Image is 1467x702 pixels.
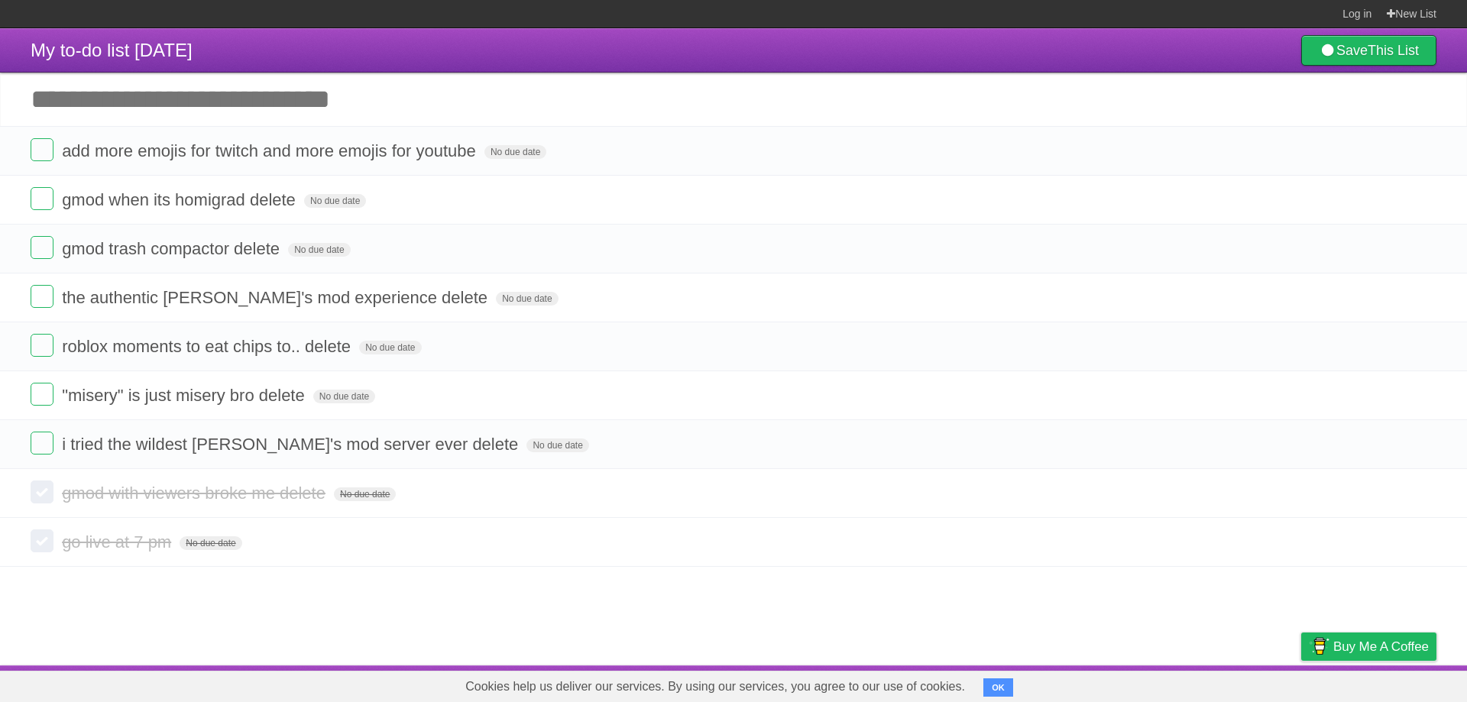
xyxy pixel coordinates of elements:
span: No due date [484,145,546,159]
span: roblox moments to eat chips to.. delete [62,337,355,356]
img: Buy me a coffee [1309,633,1329,659]
label: Done [31,529,53,552]
a: Terms [1229,669,1263,698]
span: No due date [288,243,350,257]
label: Done [31,138,53,161]
a: Buy me a coffee [1301,632,1436,661]
label: Done [31,334,53,357]
a: About [1098,669,1130,698]
label: Done [31,432,53,455]
span: No due date [313,390,375,403]
b: This List [1368,43,1419,58]
a: Suggest a feature [1340,669,1436,698]
span: gmod with viewers broke me delete [62,484,329,503]
span: No due date [359,341,421,354]
a: Privacy [1281,669,1321,698]
span: No due date [334,487,396,501]
span: Cookies help us deliver our services. By using our services, you agree to our use of cookies. [450,671,980,702]
span: No due date [304,194,366,208]
label: Done [31,236,53,259]
button: OK [983,678,1013,697]
label: Done [31,480,53,503]
span: No due date [526,438,588,452]
label: Done [31,187,53,210]
span: No due date [180,536,241,550]
span: Buy me a coffee [1333,633,1429,660]
span: "misery" is just misery bro delete [62,386,309,405]
label: Done [31,285,53,308]
span: My to-do list [DATE] [31,40,193,60]
span: gmod trash compactor delete [62,239,283,258]
a: Developers [1148,669,1210,698]
span: add more emojis for twitch and more emojis for youtube [62,141,480,160]
span: go live at 7 pm [62,532,175,552]
span: the authentic [PERSON_NAME]'s mod experience delete [62,288,491,307]
span: gmod when its homigrad delete [62,190,300,209]
span: i tried the wildest [PERSON_NAME]'s mod server ever delete [62,435,522,454]
a: SaveThis List [1301,35,1436,66]
span: No due date [496,292,558,306]
label: Done [31,383,53,406]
